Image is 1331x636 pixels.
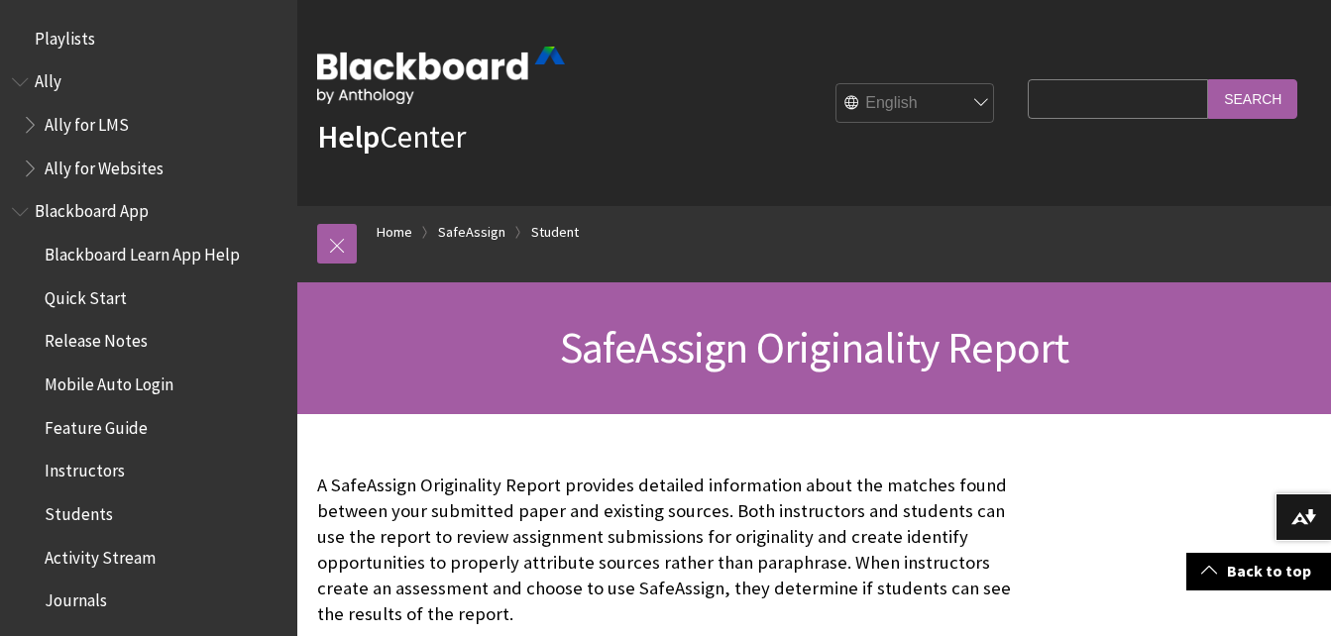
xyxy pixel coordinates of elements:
p: A SafeAssign Originality Report provides detailed information about the matches found between you... [317,473,1018,628]
span: Blackboard Learn App Help [45,238,240,265]
span: Students [45,497,113,524]
span: Quick Start [45,281,127,308]
span: Activity Stream [45,541,156,568]
span: Blackboard App [35,195,149,222]
nav: Book outline for Anthology Ally Help [12,65,285,185]
a: Back to top [1186,553,1331,589]
span: Journals [45,584,107,611]
a: Student [531,220,579,245]
span: Ally [35,65,61,92]
a: Home [377,220,412,245]
nav: Book outline for Playlists [12,22,285,55]
span: Mobile Auto Login [45,368,173,394]
input: Search [1208,79,1297,118]
span: Ally for LMS [45,108,129,135]
span: Release Notes [45,325,148,352]
span: Playlists [35,22,95,49]
span: Instructors [45,455,125,481]
a: SafeAssign [438,220,505,245]
strong: Help [317,117,380,157]
select: Site Language Selector [836,84,995,124]
img: Blackboard by Anthology [317,47,565,104]
span: SafeAssign Originality Report [560,320,1069,374]
span: Feature Guide [45,411,148,438]
a: HelpCenter [317,117,466,157]
span: Ally for Websites [45,152,164,178]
